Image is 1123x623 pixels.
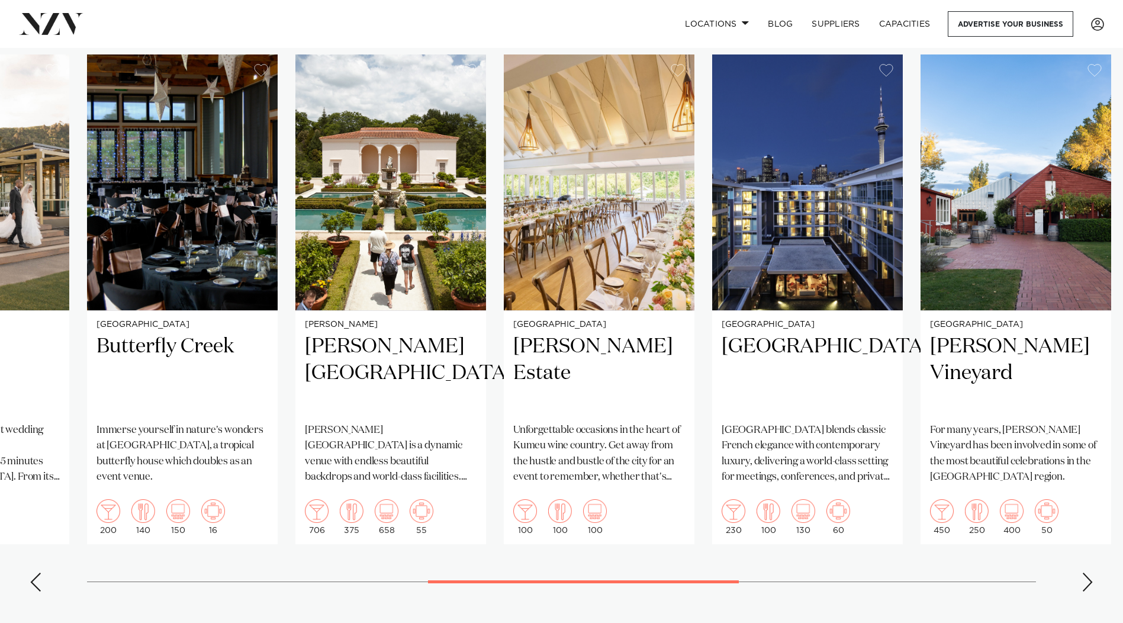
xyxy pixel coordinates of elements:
img: dining.png [340,499,363,523]
div: 400 [1000,499,1024,535]
swiper-slide: 8 / 14 [504,54,694,544]
p: [GEOGRAPHIC_DATA] blends classic French elegance with contemporary luxury, delivering a world-cla... [722,423,893,485]
div: 100 [548,499,572,535]
swiper-slide: 6 / 14 [87,54,278,544]
img: theatre.png [791,499,815,523]
a: [PERSON_NAME] [PERSON_NAME][GEOGRAPHIC_DATA] [PERSON_NAME][GEOGRAPHIC_DATA] is a dynamic venue wi... [295,54,486,544]
img: dining.png [131,499,155,523]
img: meeting.png [1035,499,1058,523]
div: 100 [513,499,537,535]
a: Advertise your business [948,11,1073,37]
p: For many years, [PERSON_NAME] Vineyard has been involved in some of the most beautiful celebratio... [930,423,1102,485]
div: 375 [340,499,363,535]
img: theatre.png [1000,499,1024,523]
img: meeting.png [410,499,433,523]
small: [GEOGRAPHIC_DATA] [96,320,268,329]
div: 230 [722,499,745,535]
img: cocktail.png [930,499,954,523]
div: 658 [375,499,398,535]
a: Sofitel Auckland Viaduct Harbour hotel venue [GEOGRAPHIC_DATA] [GEOGRAPHIC_DATA] [GEOGRAPHIC_DATA... [712,54,903,544]
h2: [PERSON_NAME] Estate [513,333,685,413]
div: 450 [930,499,954,535]
small: [PERSON_NAME] [305,320,477,329]
a: Locations [675,11,758,37]
small: [GEOGRAPHIC_DATA] [930,320,1102,329]
h2: [PERSON_NAME][GEOGRAPHIC_DATA] [305,333,477,413]
div: 100 [583,499,607,535]
img: cocktail.png [513,499,537,523]
img: cocktail.png [96,499,120,523]
a: BLOG [758,11,802,37]
img: meeting.png [826,499,850,523]
a: [GEOGRAPHIC_DATA] [PERSON_NAME] Vineyard For many years, [PERSON_NAME] Vineyard has been involved... [921,54,1111,544]
img: theatre.png [583,499,607,523]
div: 706 [305,499,329,535]
div: 55 [410,499,433,535]
img: Sofitel Auckland Viaduct Harbour hotel venue [712,54,903,310]
a: [GEOGRAPHIC_DATA] [PERSON_NAME] Estate Unforgettable occasions in the heart of Kumeu wine country... [504,54,694,544]
div: 16 [201,499,225,535]
div: 60 [826,499,850,535]
img: cocktail.png [305,499,329,523]
img: theatre.png [166,499,190,523]
p: Immerse yourself in nature's wonders at [GEOGRAPHIC_DATA], a tropical butterfly house which doubl... [96,423,268,485]
a: Capacities [870,11,940,37]
swiper-slide: 7 / 14 [295,54,486,544]
p: Unforgettable occasions in the heart of Kumeu wine country. Get away from the hustle and bustle o... [513,423,685,485]
small: [GEOGRAPHIC_DATA] [513,320,685,329]
h2: Butterfly Creek [96,333,268,413]
swiper-slide: 9 / 14 [712,54,903,544]
img: theatre.png [375,499,398,523]
img: nzv-logo.png [19,13,83,34]
img: cocktail.png [722,499,745,523]
div: 50 [1035,499,1058,535]
h2: [GEOGRAPHIC_DATA] [722,333,893,413]
swiper-slide: 10 / 14 [921,54,1111,544]
div: 140 [131,499,155,535]
p: [PERSON_NAME][GEOGRAPHIC_DATA] is a dynamic venue with endless beautiful backdrops and world-clas... [305,423,477,485]
div: 130 [791,499,815,535]
a: SUPPLIERS [802,11,869,37]
h2: [PERSON_NAME] Vineyard [930,333,1102,413]
img: dining.png [965,499,989,523]
img: dining.png [757,499,780,523]
img: dining.png [548,499,572,523]
small: [GEOGRAPHIC_DATA] [722,320,893,329]
div: 100 [757,499,780,535]
div: 250 [965,499,989,535]
img: meeting.png [201,499,225,523]
div: 200 [96,499,120,535]
div: 150 [166,499,190,535]
a: [GEOGRAPHIC_DATA] Butterfly Creek Immerse yourself in nature's wonders at [GEOGRAPHIC_DATA], a tr... [87,54,278,544]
